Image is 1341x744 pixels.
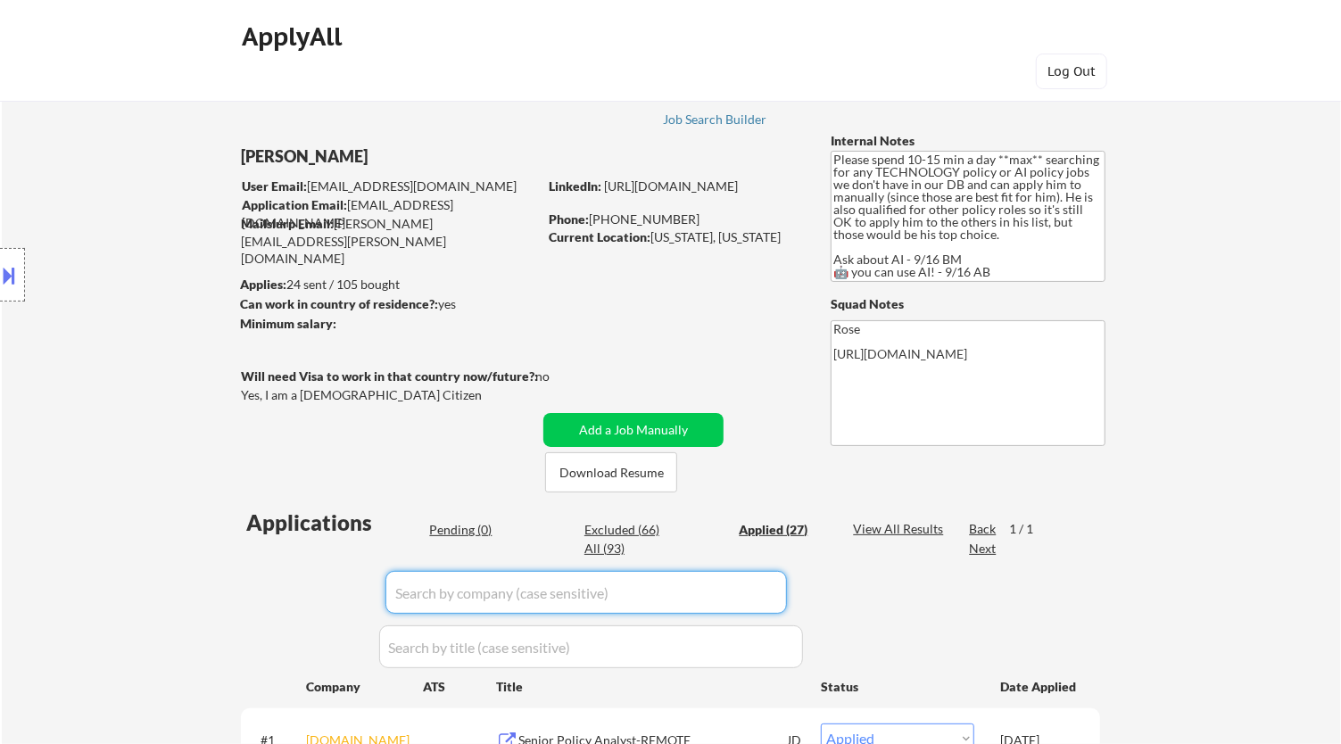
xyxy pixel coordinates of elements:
div: Date Applied [1000,678,1079,696]
div: no [535,368,586,385]
strong: Phone: [549,211,589,227]
strong: LinkedIn: [549,178,601,194]
div: [PERSON_NAME] [241,145,608,168]
div: 24 sent / 105 bought [240,276,537,293]
div: Title [496,678,804,696]
div: yes [240,295,532,313]
button: Log Out [1036,54,1107,89]
div: [PERSON_NAME][EMAIL_ADDRESS][PERSON_NAME][DOMAIN_NAME] [241,215,537,268]
div: ApplyAll [242,21,347,52]
div: Status [821,670,974,702]
div: Company [306,678,423,696]
div: Pending (0) [429,521,518,539]
strong: Will need Visa to work in that country now/future?: [241,368,538,384]
a: Job Search Builder [663,112,767,130]
div: Excluded (66) [584,521,674,539]
div: Next [969,540,997,558]
input: Search by company (case sensitive) [385,571,787,614]
div: 1 / 1 [1009,520,1050,538]
div: Internal Notes [831,132,1105,150]
strong: Current Location: [549,229,650,244]
div: All (93) [584,540,674,558]
div: ATS [423,678,496,696]
div: [EMAIL_ADDRESS][DOMAIN_NAME] [242,178,537,195]
div: View All Results [853,520,948,538]
div: Squad Notes [831,295,1105,313]
a: [URL][DOMAIN_NAME] [604,178,738,194]
button: Download Resume [545,452,677,492]
strong: Can work in country of residence?: [240,296,438,311]
div: [PHONE_NUMBER] [549,211,801,228]
input: Search by title (case sensitive) [379,625,803,668]
div: Applied (27) [739,521,828,539]
div: Back [969,520,997,538]
div: Applications [246,512,423,533]
div: Job Search Builder [663,113,767,126]
div: [US_STATE], [US_STATE] [549,228,801,246]
div: Yes, I am a [DEMOGRAPHIC_DATA] Citizen [241,386,542,404]
button: Add a Job Manually [543,413,724,447]
div: [EMAIL_ADDRESS][DOMAIN_NAME] [242,196,537,231]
